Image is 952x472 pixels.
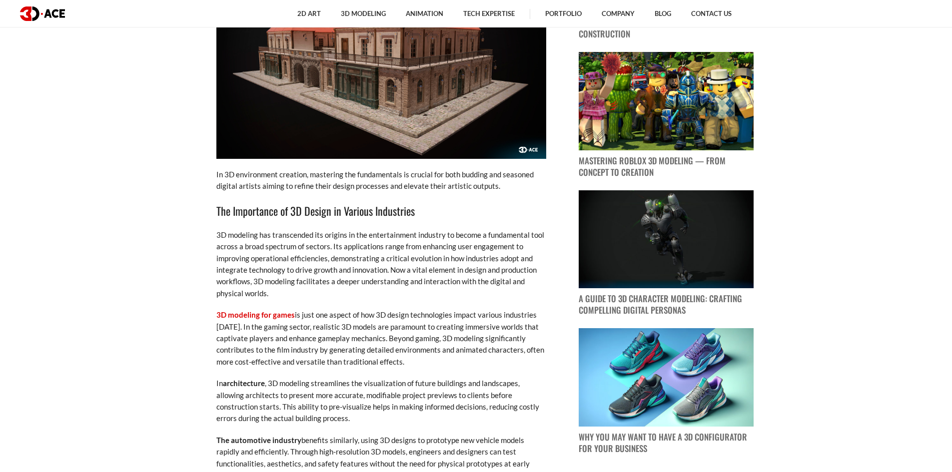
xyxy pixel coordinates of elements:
[579,432,754,455] p: Why You May Want to Have a 3D Configurator for Your Business
[579,190,754,317] a: blog post image A Guide to 3D Character Modeling: Crafting Compelling Digital Personas
[216,169,546,192] p: In 3D environment creation, mastering the fundamentals is crucial for both budding and seasoned d...
[579,155,754,178] p: Mastering Roblox 3D Modeling — From Concept to Creation
[216,309,546,368] p: is just one aspect of how 3D design technologies impact various industries [DATE]. In the gaming ...
[216,310,295,319] a: 3D modeling for games
[216,436,301,445] strong: The automotive industry
[579,52,754,150] img: blog post image
[579,328,754,427] img: blog post image
[579,328,754,455] a: blog post image Why You May Want to Have a 3D Configurator for Your Business
[216,378,546,425] p: In , 3D modeling streamlines the visualization of future buildings and landscapes, allowing archi...
[216,229,546,299] p: 3D modeling has transcended its origins in the entertainment industry to become a fundamental too...
[579,293,754,316] p: A Guide to 3D Character Modeling: Crafting Compelling Digital Personas
[579,52,754,178] a: blog post image Mastering Roblox 3D Modeling — From Concept to Creation
[216,202,546,219] h3: The Importance of 3D Design in Various Industries
[20,6,65,21] img: logo dark
[579,17,754,40] p: Unveiling the Advantages of 3D Modeling for Construction
[223,379,265,388] strong: architecture
[579,190,754,289] img: blog post image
